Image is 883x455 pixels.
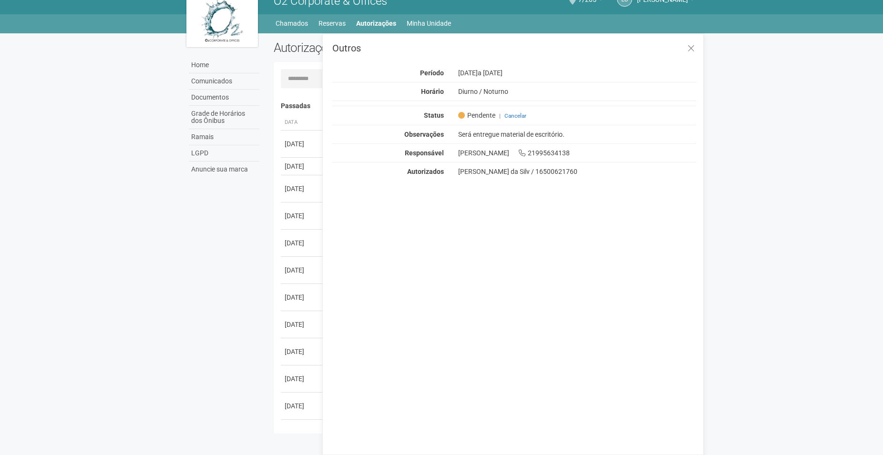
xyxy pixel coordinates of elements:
[458,111,495,120] span: Pendente
[276,17,308,30] a: Chamados
[404,131,444,138] strong: Observações
[189,106,259,129] a: Grade de Horários dos Ônibus
[281,115,324,131] th: Data
[285,374,320,384] div: [DATE]
[451,149,703,157] div: [PERSON_NAME] 21995634138
[189,145,259,162] a: LGPD
[285,162,320,171] div: [DATE]
[189,162,259,177] a: Anuncie sua marca
[281,102,689,110] h4: Passadas
[274,40,478,55] h2: Autorizações
[285,184,320,193] div: [DATE]
[356,17,396,30] a: Autorizações
[407,168,444,175] strong: Autorizados
[420,69,444,77] strong: Período
[189,57,259,73] a: Home
[405,149,444,157] strong: Responsável
[285,347,320,356] div: [DATE]
[332,43,696,53] h3: Outros
[421,88,444,95] strong: Horário
[504,112,526,119] a: Cancelar
[285,293,320,302] div: [DATE]
[285,238,320,248] div: [DATE]
[407,17,451,30] a: Minha Unidade
[318,17,346,30] a: Reservas
[285,320,320,329] div: [DATE]
[285,211,320,221] div: [DATE]
[424,111,444,119] strong: Status
[499,112,501,119] span: |
[451,69,703,77] div: [DATE]
[189,73,259,90] a: Comunicados
[451,130,703,139] div: Será entregue material de escritório.
[451,87,703,96] div: Diurno / Noturno
[478,69,503,77] span: a [DATE]
[189,90,259,106] a: Documentos
[285,265,320,275] div: [DATE]
[189,129,259,145] a: Ramais
[285,401,320,411] div: [DATE]
[285,139,320,149] div: [DATE]
[458,167,696,176] div: [PERSON_NAME] da Silv / 16500621760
